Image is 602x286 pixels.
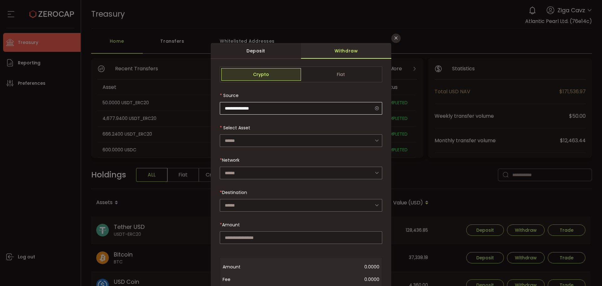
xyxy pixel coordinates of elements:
span: Amount [223,261,273,273]
span: Network [222,157,240,163]
label: Select Asset [220,125,250,131]
span: Fiat [301,68,381,81]
span: 0.0000 [273,261,379,273]
iframe: Chat Widget [571,256,602,286]
span: Destination [222,189,247,196]
span: 0.0000 [273,273,379,286]
span: Amount [222,222,240,228]
span: Crypto [221,68,301,81]
span: Fee [223,273,273,286]
div: Deposit [211,43,301,59]
div: Withdraw [301,43,391,59]
label: Source [220,92,239,99]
